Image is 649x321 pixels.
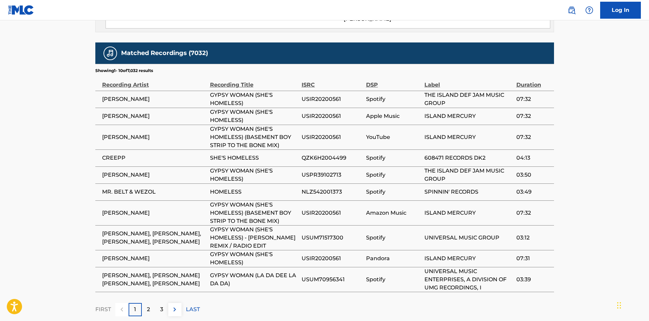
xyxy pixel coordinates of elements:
span: USUM71517300 [302,234,363,242]
span: [PERSON_NAME] [102,209,207,217]
span: GYPSY WOMAN (SHE'S HOMELESS) [210,167,298,183]
span: Spotify [366,275,421,284]
span: ISLAND MERCURY [424,209,513,217]
div: Recording Artist [102,74,207,89]
span: HOMELESS [210,188,298,196]
span: YouTube [366,133,421,141]
span: [PERSON_NAME] [102,112,207,120]
span: GYPSY WOMAN (LA DA DEE LA DA DA) [210,271,298,288]
span: 07:32 [516,209,551,217]
h5: Matched Recordings (7032) [121,49,208,57]
div: Recording Title [210,74,298,89]
span: 608471 RECORDS DK2 [424,154,513,162]
span: Apple Music [366,112,421,120]
span: QZK6H2004499 [302,154,363,162]
span: THE ISLAND DEF JAM MUSIC GROUP [424,91,513,107]
span: [PERSON_NAME] [102,171,207,179]
p: LAST [186,305,200,314]
img: help [585,6,593,14]
span: Spotify [366,188,421,196]
span: USIR20200561 [302,95,363,103]
span: Spotify [366,234,421,242]
span: USPR39102713 [302,171,363,179]
div: ISRC [302,74,363,89]
img: MLC Logo [8,5,34,15]
span: [PERSON_NAME], [PERSON_NAME] [PERSON_NAME], [PERSON_NAME] [102,271,207,288]
span: ISLAND MERCURY [424,112,513,120]
div: Duration [516,74,551,89]
p: FIRST [95,305,111,314]
span: 07:32 [516,112,551,120]
span: 07:32 [516,95,551,103]
span: 03:50 [516,171,551,179]
p: 1 [134,305,136,314]
span: [PERSON_NAME], [PERSON_NAME], [PERSON_NAME], [PERSON_NAME] [102,230,207,246]
span: THE ISLAND DEF JAM MUSIC GROUP [424,167,513,183]
div: Drag [617,295,621,316]
span: UNIVERSAL MUSIC GROUP [424,234,513,242]
img: search [568,6,576,14]
span: ISLAND MERCURY [424,254,513,263]
span: 03:12 [516,234,551,242]
span: GYPSY WOMAN (SHE'S HOMELESS) (BASEMENT BOY STRIP TO THE BONE MIX) [210,125,298,149]
div: Label [424,74,513,89]
span: USIR20200561 [302,254,363,263]
span: 07:32 [516,133,551,141]
div: Help [583,3,596,17]
span: Pandora [366,254,421,263]
div: DSP [366,74,421,89]
span: MR. BELT & WEZOL [102,188,207,196]
span: NLZ542001373 [302,188,363,196]
span: 07:31 [516,254,551,263]
span: CREEPP [102,154,207,162]
span: 03:49 [516,188,551,196]
span: GYPSY WOMAN (SHE'S HOMELESS) (BASEMENT BOY STRIP TO THE BONE MIX) [210,201,298,225]
span: UNIVERSAL MUSIC ENTERPRISES, A DIVISION OF UMG RECORDINGS, I [424,267,513,292]
img: right [171,305,179,314]
span: USIR20200561 [302,133,363,141]
span: 04:13 [516,154,551,162]
span: USIR20200561 [302,209,363,217]
span: USIR20200561 [302,112,363,120]
span: SPINNIN' RECORDS [424,188,513,196]
p: 3 [160,305,163,314]
span: Amazon Music [366,209,421,217]
span: Spotify [366,154,421,162]
span: 03:39 [516,275,551,284]
span: GYPSY WOMAN (SHE'S HOMELESS) [210,108,298,124]
span: [PERSON_NAME] [102,95,207,103]
span: Spotify [366,95,421,103]
span: ISLAND MERCURY [424,133,513,141]
span: GYPSY WOMAN (SHE'S HOMELESS) - [PERSON_NAME] REMIX / RADIO EDIT [210,226,298,250]
p: Showing 1 - 10 of 7,032 results [95,68,153,74]
span: GYPSY WOMAN (SHE'S HOMELESS) [210,250,298,267]
a: Public Search [565,3,578,17]
span: [PERSON_NAME] [102,133,207,141]
span: SHE'S HOMELESS [210,154,298,162]
p: 2 [147,305,150,314]
a: Log In [600,2,641,19]
span: [PERSON_NAME] [102,254,207,263]
span: USUM70956341 [302,275,363,284]
span: GYPSY WOMAN (SHE'S HOMELESS) [210,91,298,107]
span: Spotify [366,171,421,179]
img: Matched Recordings [106,49,114,57]
iframe: Chat Widget [615,288,649,321]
